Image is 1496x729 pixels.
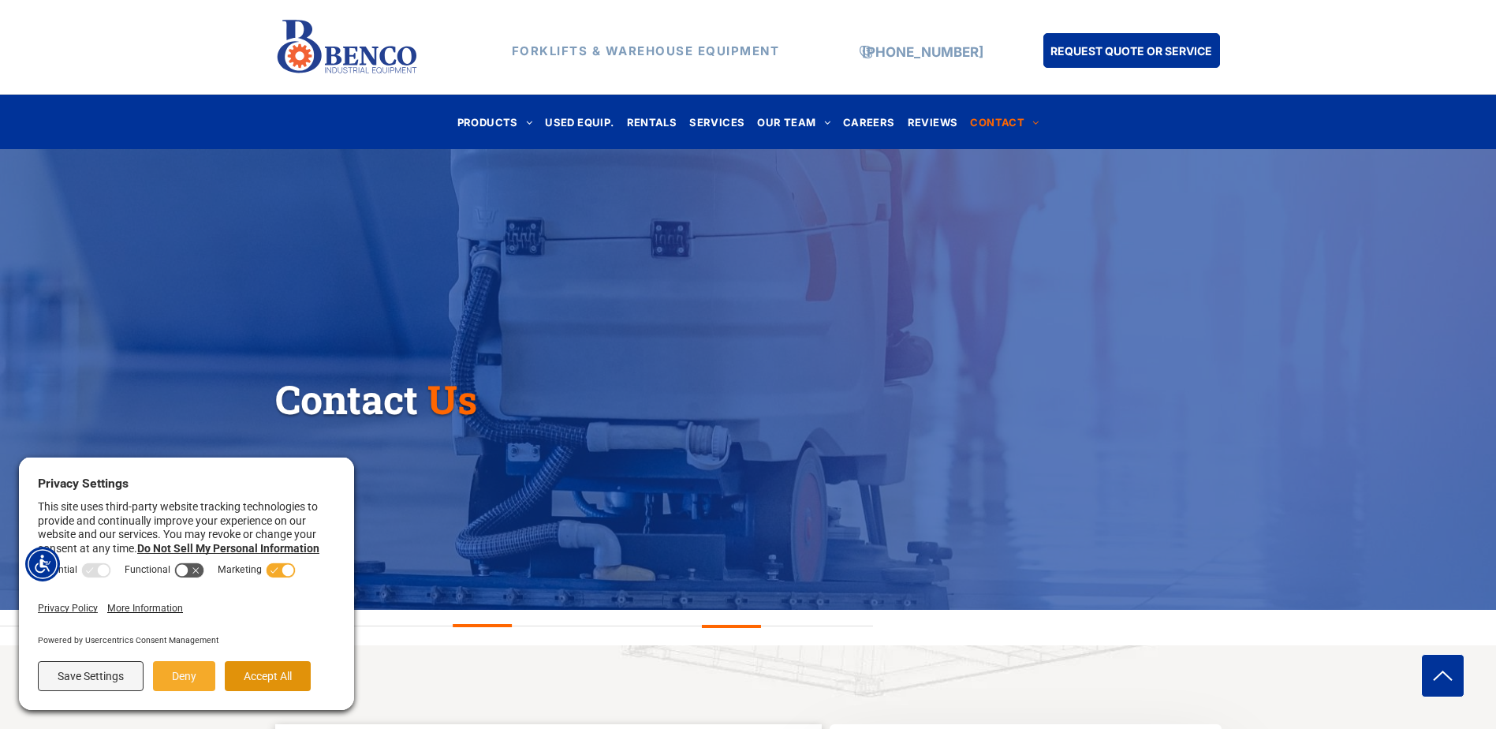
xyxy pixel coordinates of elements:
[275,373,418,425] span: Contact
[427,373,477,425] span: Us
[901,111,964,133] a: REVIEWS
[964,111,1045,133] a: CONTACT
[683,111,751,133] a: SERVICES
[451,111,539,133] a: PRODUCTS
[862,44,983,60] a: [PHONE_NUMBER]
[25,547,60,581] div: Accessibility Menu
[1043,33,1220,68] a: REQUEST QUOTE OR SERVICE
[1050,36,1212,65] span: REQUEST QUOTE OR SERVICE
[621,111,684,133] a: RENTALS
[512,43,780,58] strong: FORKLIFTS & WAREHOUSE EQUIPMENT
[837,111,901,133] a: CAREERS
[539,111,620,133] a: USED EQUIP.
[751,111,837,133] a: OUR TEAM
